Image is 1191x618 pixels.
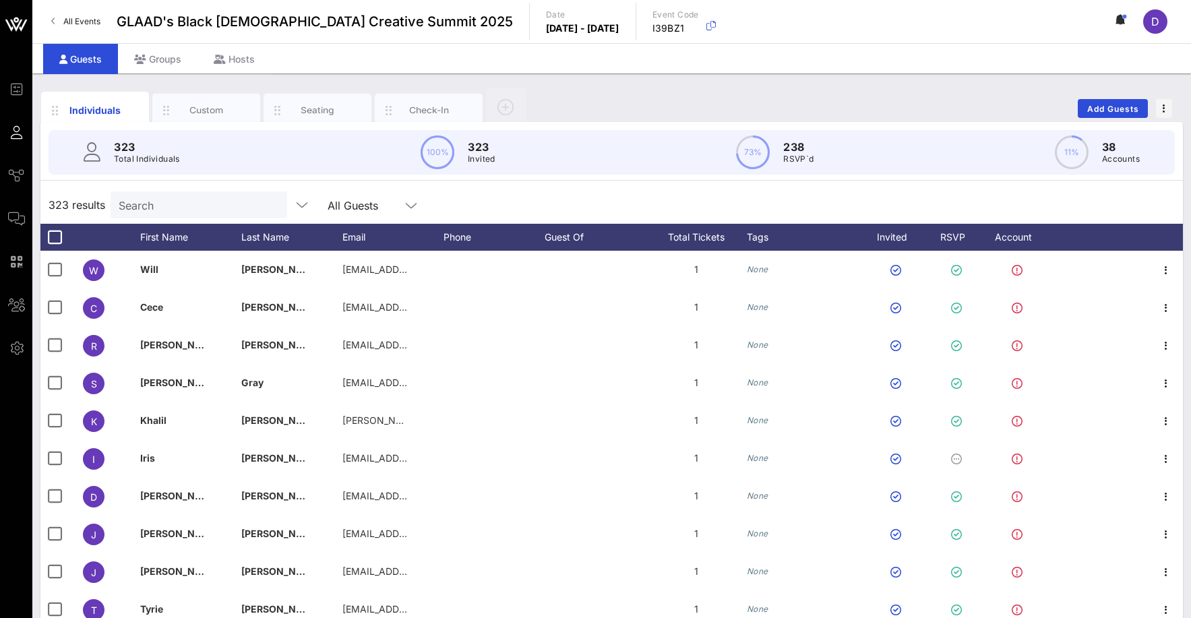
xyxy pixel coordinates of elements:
[91,416,97,427] span: K
[65,103,125,117] div: Individuals
[140,301,163,313] span: Cece
[646,477,747,515] div: 1
[241,224,342,251] div: Last Name
[43,11,109,32] a: All Events
[91,340,97,352] span: R
[646,224,747,251] div: Total Tickets
[747,566,768,576] i: None
[140,264,158,275] span: Will
[140,224,241,251] div: First Name
[140,603,163,615] span: Tyrie
[241,528,321,539] span: [PERSON_NAME]
[328,199,378,212] div: All Guests
[652,22,699,35] p: I39BZ1
[646,251,747,288] div: 1
[140,452,155,464] span: Iris
[1078,99,1148,118] button: Add Guests
[747,604,768,614] i: None
[197,44,271,74] div: Hosts
[241,565,321,577] span: [PERSON_NAME]
[241,377,264,388] span: Gray
[241,264,321,275] span: [PERSON_NAME]
[1102,139,1140,155] p: 38
[342,264,505,275] span: [EMAIL_ADDRESS][DOMAIN_NAME]
[646,288,747,326] div: 1
[241,414,321,426] span: [PERSON_NAME]
[117,11,513,32] span: GLAAD's Black [DEMOGRAPHIC_DATA] Creative Summit 2025
[118,44,197,74] div: Groups
[1102,152,1140,166] p: Accounts
[90,491,97,503] span: D
[241,490,321,501] span: [PERSON_NAME]
[63,16,100,26] span: All Events
[983,224,1057,251] div: Account
[91,567,96,578] span: J
[89,265,98,276] span: W
[342,452,505,464] span: [EMAIL_ADDRESS][DOMAIN_NAME]
[646,326,747,364] div: 1
[652,8,699,22] p: Event Code
[747,453,768,463] i: None
[114,152,180,166] p: Total Individuals
[646,515,747,553] div: 1
[241,452,321,464] span: [PERSON_NAME]
[1087,104,1140,114] span: Add Guests
[783,152,814,166] p: RSVP`d
[140,377,220,388] span: [PERSON_NAME]
[114,139,180,155] p: 323
[783,139,814,155] p: 238
[747,302,768,312] i: None
[92,454,95,465] span: I
[747,340,768,350] i: None
[140,414,166,426] span: Khalil
[342,301,505,313] span: [EMAIL_ADDRESS][DOMAIN_NAME]
[936,224,983,251] div: RSVP
[747,377,768,388] i: None
[91,605,97,616] span: T
[747,415,768,425] i: None
[177,104,237,117] div: Custom
[91,378,97,390] span: S
[342,490,505,501] span: [EMAIL_ADDRESS][DOMAIN_NAME]
[241,301,321,313] span: [PERSON_NAME]
[342,414,582,426] span: [PERSON_NAME][EMAIL_ADDRESS][DOMAIN_NAME]
[140,490,220,501] span: [PERSON_NAME]
[468,139,495,155] p: 323
[342,339,505,350] span: [EMAIL_ADDRESS][DOMAIN_NAME]
[140,565,220,577] span: [PERSON_NAME]
[241,603,321,615] span: [PERSON_NAME]
[444,224,545,251] div: Phone
[342,565,505,577] span: [EMAIL_ADDRESS][DOMAIN_NAME]
[545,224,646,251] div: Guest Of
[91,529,96,540] span: J
[747,264,768,274] i: None
[546,8,619,22] p: Date
[646,364,747,402] div: 1
[1151,15,1159,28] span: D
[861,224,936,251] div: Invited
[468,152,495,166] p: Invited
[49,197,105,213] span: 323 results
[747,528,768,538] i: None
[546,22,619,35] p: [DATE] - [DATE]
[43,44,118,74] div: Guests
[646,439,747,477] div: 1
[241,339,321,350] span: [PERSON_NAME]
[140,339,220,350] span: [PERSON_NAME]
[342,224,444,251] div: Email
[90,303,97,314] span: C
[140,528,220,539] span: [PERSON_NAME]
[342,603,582,615] span: [EMAIL_ADDRESS][PERSON_NAME][DOMAIN_NAME]
[399,104,459,117] div: Check-In
[319,191,427,218] div: All Guests
[342,377,505,388] span: [EMAIL_ADDRESS][DOMAIN_NAME]
[288,104,348,117] div: Seating
[1143,9,1167,34] div: D
[747,224,861,251] div: Tags
[646,553,747,590] div: 1
[342,528,505,539] span: [EMAIL_ADDRESS][DOMAIN_NAME]
[747,491,768,501] i: None
[646,402,747,439] div: 1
